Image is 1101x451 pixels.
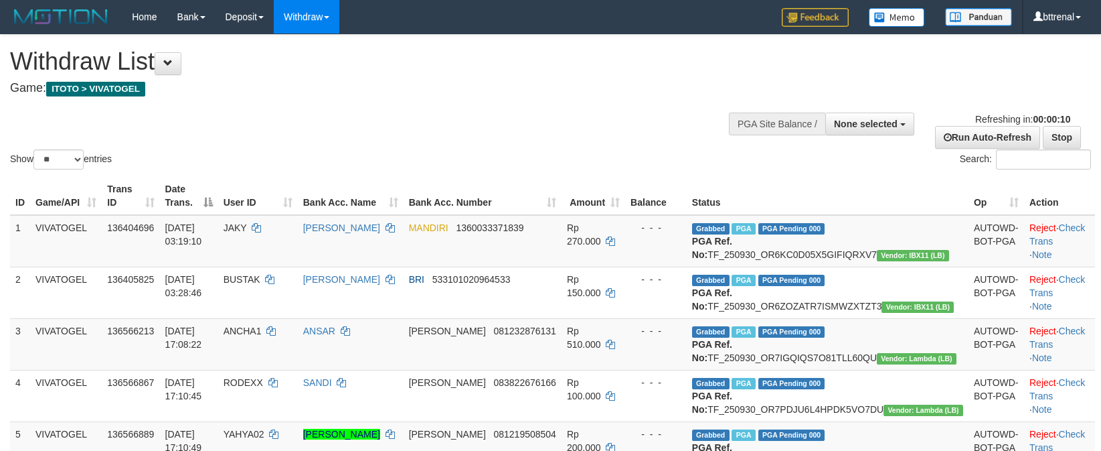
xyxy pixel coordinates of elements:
[46,82,145,96] span: ITOTO > VIVATOGEL
[732,223,755,235] span: Marked by bttrenal
[883,405,963,416] span: Vendor URL: https://dashboard.q2checkout.com/secure
[1024,215,1095,267] td: · ·
[968,318,1024,370] td: AUTOWD-BOT-PGA
[834,119,898,129] span: None selected
[692,236,732,260] b: PGA Ref. No:
[1029,222,1056,233] a: Reject
[1032,301,1052,312] a: Note
[692,326,730,338] span: Grabbed
[224,222,247,233] span: JAKY
[935,126,1040,149] a: Run Auto-Refresh
[687,267,968,318] td: TF_250930_OR6ZOZATR7ISMWZXTZT3
[493,326,556,336] span: Copy 081232876131 to clipboard
[630,376,681,389] div: - - -
[165,222,202,247] span: [DATE] 03:19:10
[1032,404,1052,415] a: Note
[1024,177,1095,215] th: Action
[1029,377,1085,401] a: Check Trans
[1033,114,1070,125] strong: 00:00:10
[562,177,625,215] th: Amount: activate to sort column ascending
[30,370,102,422] td: VIVATOGEL
[33,149,84,170] select: Showentries
[732,326,755,338] span: Marked by bttwdluis
[409,274,424,285] span: BRI
[960,149,1091,170] label: Search:
[30,215,102,267] td: VIVATOGEL
[303,429,380,440] a: [PERSON_NAME]
[10,318,30,370] td: 3
[1029,326,1056,336] a: Reject
[567,222,601,247] span: Rp 270.000
[10,149,112,170] label: Show entries
[10,48,721,75] h1: Withdraw List
[10,177,30,215] th: ID
[432,274,511,285] span: Copy 533101020964533 to clipboard
[1032,249,1052,260] a: Note
[30,177,102,215] th: Game/API: activate to sort column ascending
[732,275,755,286] span: Marked by bttrenal
[107,326,154,336] span: 136566213
[10,82,721,95] h4: Game:
[687,370,968,422] td: TF_250930_OR7PDJU6L4HPDK5VO7DU
[692,378,730,389] span: Grabbed
[10,7,112,27] img: MOTION_logo.png
[758,275,825,286] span: PGA Pending
[1024,267,1095,318] td: · ·
[409,377,486,388] span: [PERSON_NAME]
[107,377,154,388] span: 136566867
[10,215,30,267] td: 1
[630,221,681,235] div: - - -
[107,222,154,233] span: 136404696
[975,114,1070,125] span: Refreshing in:
[1029,222,1085,247] a: Check Trans
[782,8,849,27] img: Feedback.jpg
[758,223,825,235] span: PGA Pending
[729,113,825,135] div: PGA Site Balance /
[409,326,486,336] span: [PERSON_NAME]
[493,429,556,440] span: Copy 081219508504 to clipboard
[567,377,601,401] span: Rp 100.000
[160,177,218,215] th: Date Trans.: activate to sort column descending
[456,222,523,233] span: Copy 1360033371839 to clipboard
[687,177,968,215] th: Status
[732,430,755,441] span: Marked by bttwdluis
[165,326,202,350] span: [DATE] 17:08:22
[303,326,335,336] a: ANSAR
[10,267,30,318] td: 2
[1029,326,1085,350] a: Check Trans
[107,429,154,440] span: 136566889
[10,370,30,422] td: 4
[224,274,260,285] span: BUSTAK
[625,177,687,215] th: Balance
[224,429,264,440] span: YAHYA02
[1029,274,1085,298] a: Check Trans
[687,215,968,267] td: TF_250930_OR6KC0D05X5GIFIQRXV7
[1029,274,1056,285] a: Reject
[968,267,1024,318] td: AUTOWD-BOT-PGA
[945,8,1012,26] img: panduan.png
[968,177,1024,215] th: Op: activate to sort column ascending
[1032,352,1052,363] a: Note
[165,377,202,401] span: [DATE] 17:10:45
[692,391,732,415] b: PGA Ref. No:
[102,177,159,215] th: Trans ID: activate to sort column ascending
[224,377,263,388] span: RODEXX
[692,223,730,235] span: Grabbed
[869,8,925,27] img: Button%20Memo.svg
[1029,429,1056,440] a: Reject
[692,430,730,441] span: Grabbed
[630,428,681,441] div: - - -
[881,302,954,313] span: Vendor URL: https://dashboard.q2checkout.com/secure
[732,378,755,389] span: Marked by bttwdluis
[687,318,968,370] td: TF_250930_OR7IGQIQS7O81TLL60QU
[30,318,102,370] td: VIVATOGEL
[630,273,681,286] div: - - -
[1024,318,1095,370] td: · ·
[1043,126,1081,149] a: Stop
[567,274,601,298] span: Rp 150.000
[409,429,486,440] span: [PERSON_NAME]
[877,250,949,261] span: Vendor URL: https://dashboard.q2checkout.com/secure
[1029,377,1056,388] a: Reject
[409,222,448,233] span: MANDIRI
[165,274,202,298] span: [DATE] 03:28:46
